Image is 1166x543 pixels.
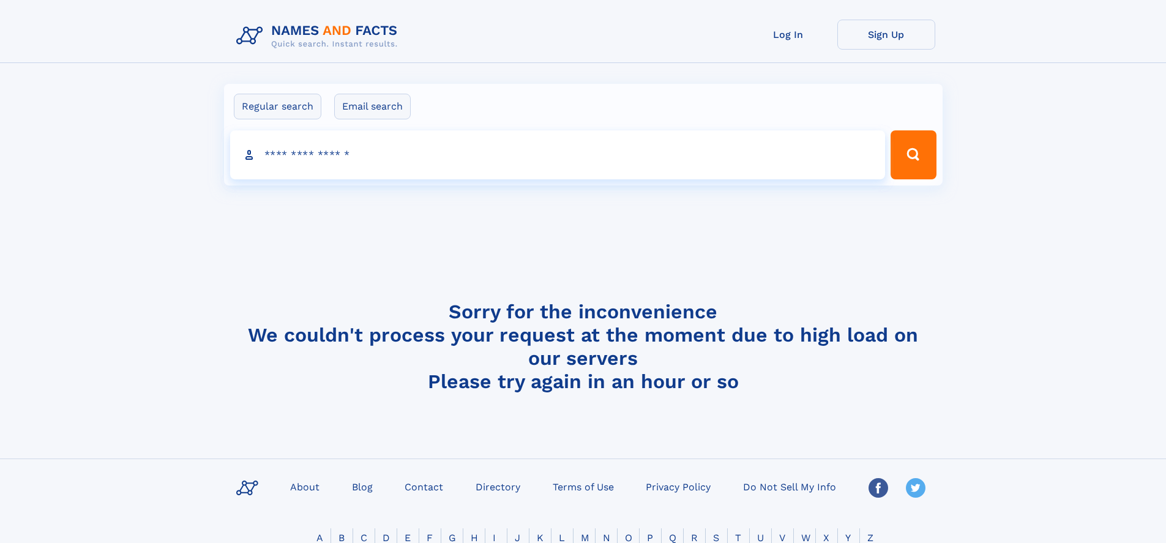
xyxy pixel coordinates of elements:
a: Contact [400,477,448,495]
img: Logo Names and Facts [231,20,408,53]
a: Blog [347,477,378,495]
img: Facebook [869,478,888,498]
a: Log In [739,20,837,50]
a: Directory [471,477,525,495]
button: Search Button [891,130,936,179]
label: Regular search [234,94,321,119]
a: About [285,477,324,495]
a: Terms of Use [548,477,619,495]
a: Do Not Sell My Info [738,477,841,495]
a: Privacy Policy [641,477,716,495]
h4: Sorry for the inconvenience We couldn't process your request at the moment due to high load on ou... [231,300,935,393]
img: Twitter [906,478,925,498]
input: search input [230,130,886,179]
a: Sign Up [837,20,935,50]
label: Email search [334,94,411,119]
